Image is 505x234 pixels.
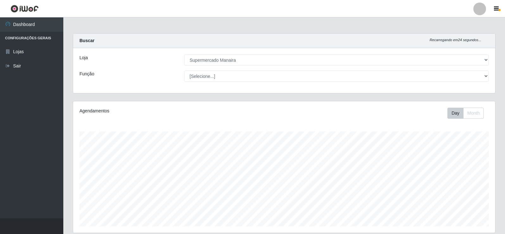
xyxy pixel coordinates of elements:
[79,71,94,77] label: Função
[447,108,464,119] button: Day
[79,38,94,43] strong: Buscar
[447,108,489,119] div: Toolbar with button groups
[430,38,481,42] i: Recarregando em 24 segundos...
[463,108,484,119] button: Month
[447,108,484,119] div: First group
[79,108,244,114] div: Agendamentos
[10,5,39,13] img: CoreUI Logo
[79,54,88,61] label: Loja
